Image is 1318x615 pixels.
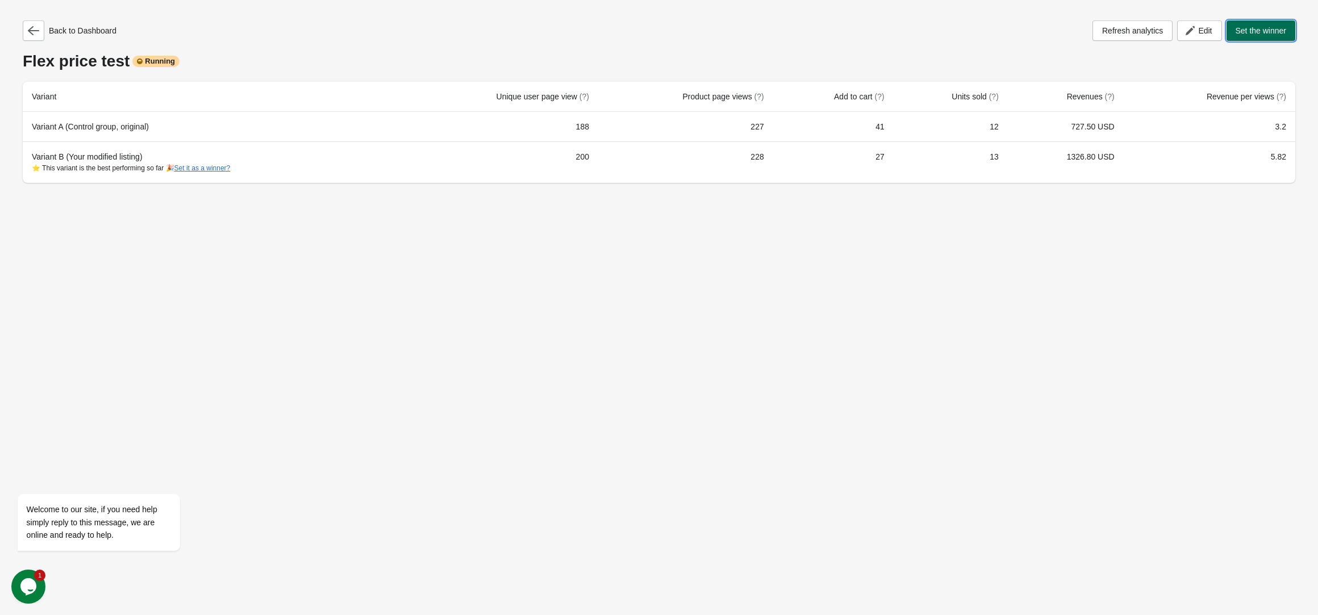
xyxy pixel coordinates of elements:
[497,92,589,101] span: Unique user page view
[1207,92,1286,101] span: Revenue per views
[32,151,394,174] div: Variant B (Your modified listing)
[1124,112,1295,141] td: 3.2
[1198,26,1212,35] span: Edit
[32,121,394,132] div: Variant A (Control group, original)
[11,391,216,564] iframe: chat widget
[1102,26,1163,35] span: Refresh analytics
[11,570,48,604] iframe: chat widget
[683,92,764,101] span: Product page views
[1067,92,1115,101] span: Revenues
[174,164,231,172] button: Set it as a winner?
[32,162,394,174] div: ⭐ This variant is the best performing so far 🎉
[834,92,885,101] span: Add to cart
[132,56,180,67] div: Running
[754,92,764,101] span: (?)
[1092,20,1173,41] button: Refresh analytics
[894,112,1008,141] td: 12
[403,112,598,141] td: 188
[1277,92,1286,101] span: (?)
[23,82,403,112] th: Variant
[579,92,589,101] span: (?)
[1008,112,1124,141] td: 727.50 USD
[894,141,1008,183] td: 13
[1177,20,1221,41] button: Edit
[1124,141,1295,183] td: 5.82
[1105,92,1115,101] span: (?)
[773,112,894,141] td: 41
[1008,141,1124,183] td: 1326.80 USD
[403,141,598,183] td: 200
[952,92,998,101] span: Units sold
[1236,26,1287,35] span: Set the winner
[23,52,1295,70] div: Flex price test
[875,92,885,101] span: (?)
[23,20,116,41] div: Back to Dashboard
[989,92,999,101] span: (?)
[1227,20,1296,41] button: Set the winner
[773,141,894,183] td: 27
[598,141,773,183] td: 228
[598,112,773,141] td: 227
